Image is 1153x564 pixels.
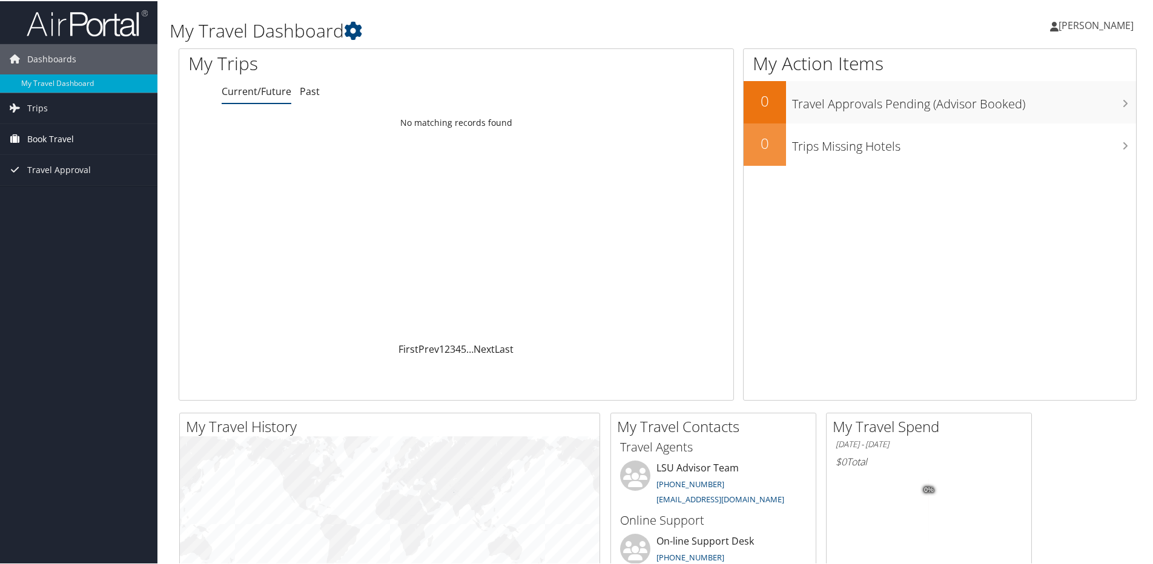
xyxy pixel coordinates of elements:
[614,459,813,509] li: LSU Advisor Team
[186,415,600,436] h2: My Travel History
[27,92,48,122] span: Trips
[617,415,816,436] h2: My Travel Contacts
[656,477,724,488] a: [PHONE_NUMBER]
[398,341,418,355] a: First
[444,341,450,355] a: 2
[455,341,461,355] a: 4
[450,341,455,355] a: 3
[620,511,807,528] h3: Online Support
[744,90,786,110] h2: 0
[836,438,1022,449] h6: [DATE] - [DATE]
[188,50,494,75] h1: My Trips
[656,551,724,562] a: [PHONE_NUMBER]
[1050,6,1146,42] a: [PERSON_NAME]
[474,341,495,355] a: Next
[744,122,1136,165] a: 0Trips Missing Hotels
[300,84,320,97] a: Past
[1059,18,1134,31] span: [PERSON_NAME]
[418,341,439,355] a: Prev
[461,341,466,355] a: 5
[924,485,934,493] tspan: 0%
[744,132,786,152] h2: 0
[620,438,807,454] h3: Travel Agents
[792,88,1136,111] h3: Travel Approvals Pending (Advisor Booked)
[833,415,1031,436] h2: My Travel Spend
[495,341,514,355] a: Last
[439,341,444,355] a: 1
[836,454,1022,467] h6: Total
[27,154,91,184] span: Travel Approval
[466,341,474,355] span: …
[27,123,74,153] span: Book Travel
[27,8,148,36] img: airportal-logo.png
[836,454,847,467] span: $0
[170,17,821,42] h1: My Travel Dashboard
[744,50,1136,75] h1: My Action Items
[744,80,1136,122] a: 0Travel Approvals Pending (Advisor Booked)
[656,493,784,503] a: [EMAIL_ADDRESS][DOMAIN_NAME]
[27,43,76,73] span: Dashboards
[792,131,1136,154] h3: Trips Missing Hotels
[222,84,291,97] a: Current/Future
[179,111,733,133] td: No matching records found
